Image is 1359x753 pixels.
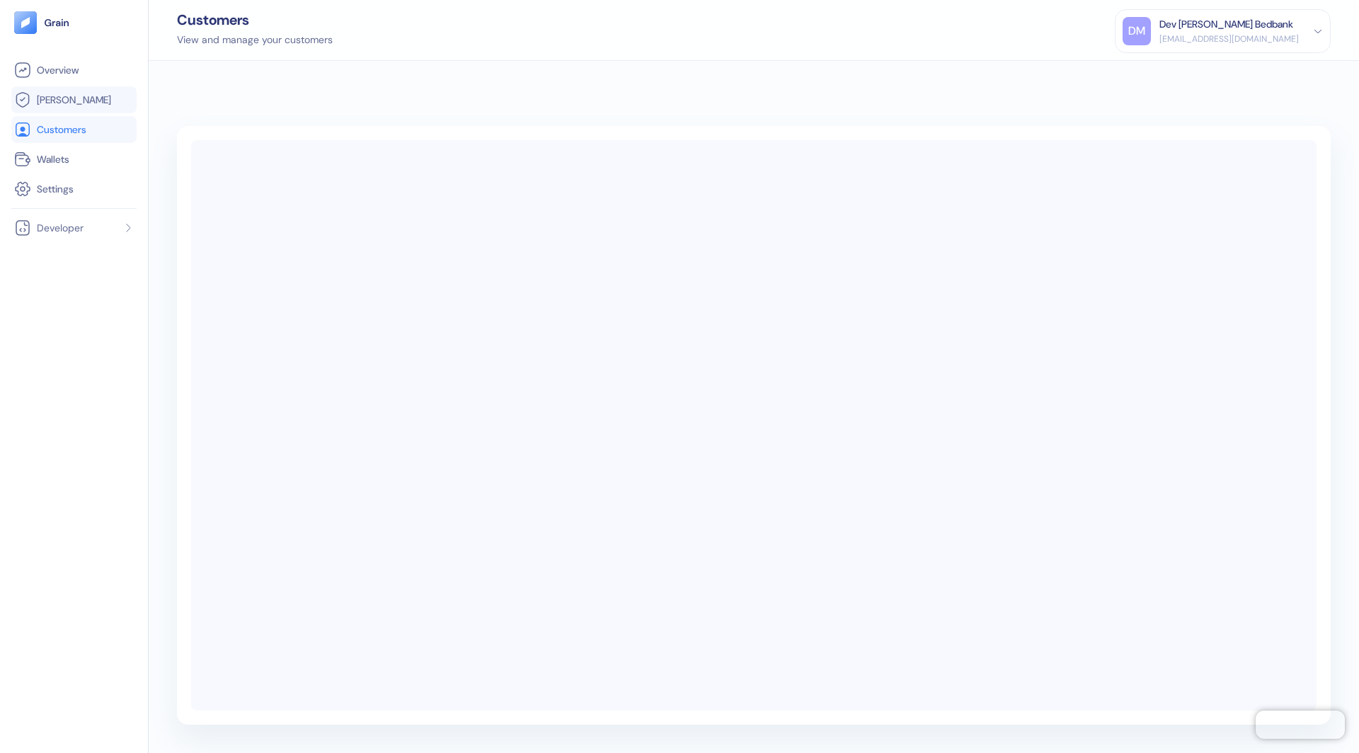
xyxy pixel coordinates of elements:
span: Settings [37,182,74,196]
span: Wallets [37,152,69,166]
span: Customers [37,122,86,137]
iframe: Chatra live chat [1256,711,1345,739]
div: View and manage your customers [177,33,333,47]
img: logo [44,18,70,28]
a: Overview [14,62,134,79]
a: Customers [14,121,134,138]
div: Customers [177,13,333,27]
a: [PERSON_NAME] [14,91,134,108]
a: Settings [14,180,134,197]
span: Developer [37,221,84,235]
img: logo-tablet-V2.svg [14,11,37,34]
span: [PERSON_NAME] [37,93,111,107]
a: Wallets [14,151,134,168]
div: Dev [PERSON_NAME] Bedbank [1159,17,1293,32]
div: [EMAIL_ADDRESS][DOMAIN_NAME] [1159,33,1299,45]
span: Overview [37,63,79,77]
div: DM [1123,17,1151,45]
